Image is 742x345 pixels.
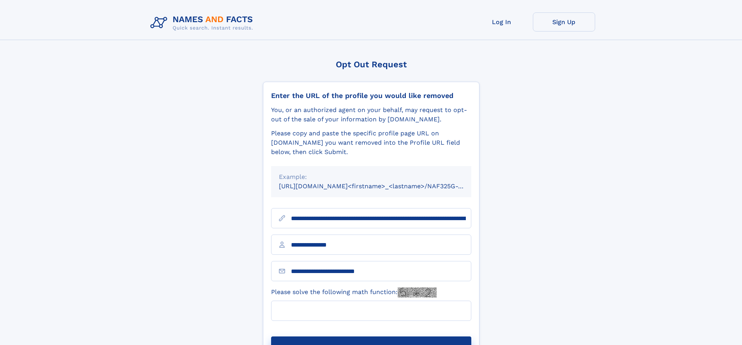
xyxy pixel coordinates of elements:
a: Log In [471,12,533,32]
div: Enter the URL of the profile you would like removed [271,91,471,100]
div: Opt Out Request [263,60,479,69]
div: You, or an authorized agent on your behalf, may request to opt-out of the sale of your informatio... [271,105,471,124]
div: Example: [279,172,464,182]
div: Please copy and paste the specific profile page URL on [DOMAIN_NAME] you want removed into the Pr... [271,129,471,157]
label: Please solve the following math function: [271,287,437,298]
a: Sign Up [533,12,595,32]
img: Logo Names and Facts [147,12,259,33]
small: [URL][DOMAIN_NAME]<firstname>_<lastname>/NAF325G-xxxxxxxx [279,182,486,190]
